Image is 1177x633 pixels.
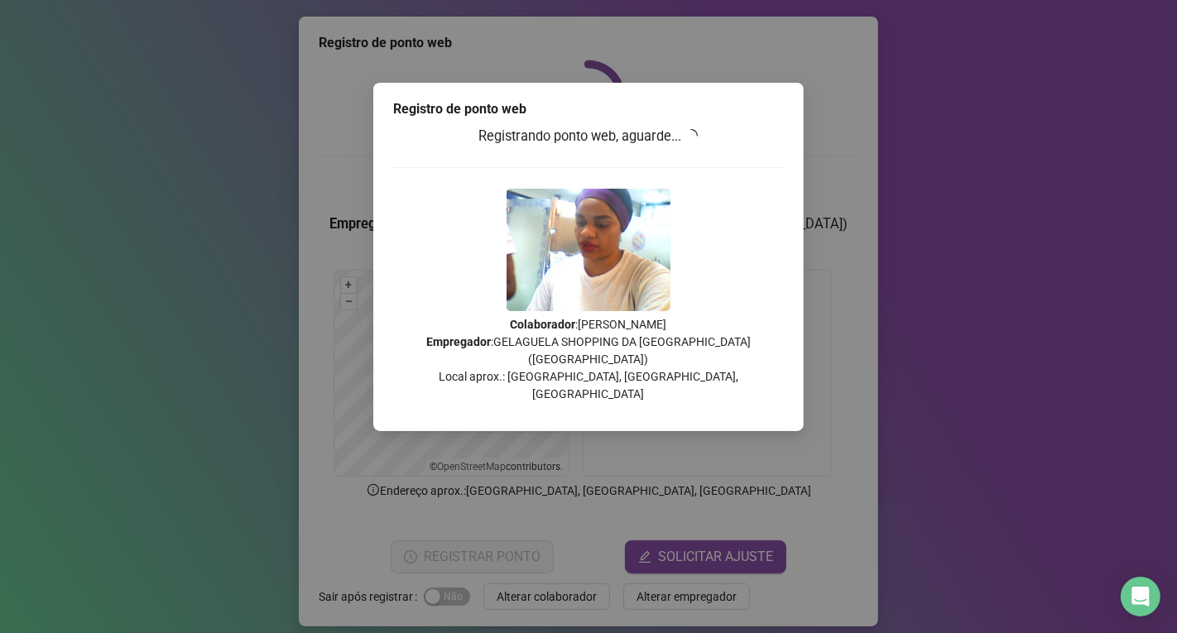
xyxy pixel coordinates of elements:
p: : [PERSON_NAME] : GELAGUELA SHOPPING DA [GEOGRAPHIC_DATA] ([GEOGRAPHIC_DATA]) Local aprox.: [GEOG... [393,316,784,403]
span: loading [684,128,699,143]
img: 2Q== [507,189,670,311]
strong: Colaborador [511,318,576,331]
strong: Empregador [426,335,491,348]
div: Open Intercom Messenger [1121,577,1160,616]
h3: Registrando ponto web, aguarde... [393,126,784,147]
div: Registro de ponto web [393,99,784,119]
